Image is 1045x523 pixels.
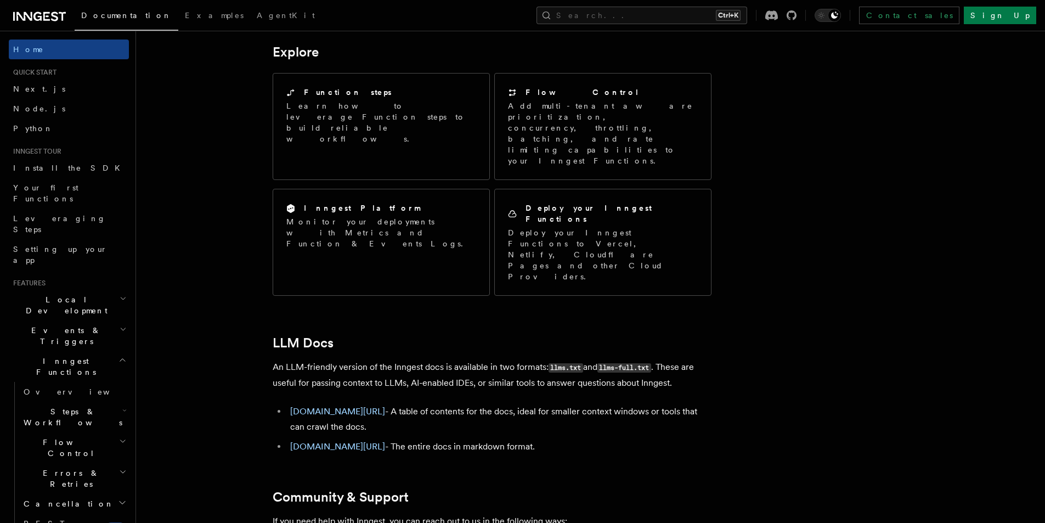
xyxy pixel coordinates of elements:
[290,406,385,417] a: [DOMAIN_NAME][URL]
[19,402,129,432] button: Steps & Workflows
[9,99,129,119] a: Node.js
[13,104,65,113] span: Node.js
[13,214,106,234] span: Leveraging Steps
[9,147,61,156] span: Inngest tour
[9,119,129,138] a: Python
[549,363,583,373] code: llms.txt
[9,209,129,239] a: Leveraging Steps
[494,73,711,180] a: Flow ControlAdd multi-tenant aware prioritization, concurrency, throttling, batching, and rate li...
[9,320,129,351] button: Events & Triggers
[9,294,120,316] span: Local Development
[185,11,244,20] span: Examples
[9,178,129,209] a: Your first Functions
[964,7,1036,24] a: Sign Up
[13,124,53,133] span: Python
[19,437,119,459] span: Flow Control
[19,406,122,428] span: Steps & Workflows
[9,239,129,270] a: Setting up your app
[9,68,57,77] span: Quick start
[13,44,44,55] span: Home
[19,382,129,402] a: Overview
[24,387,137,396] span: Overview
[13,85,65,93] span: Next.js
[273,490,409,505] a: Community & Support
[286,100,476,144] p: Learn how to leverage Function steps to build reliable workflows.
[287,439,711,454] li: - The entire docs in markdown format.
[19,463,129,494] button: Errors & Retries
[508,227,698,282] p: Deploy your Inngest Functions to Vercel, Netlify, Cloudflare Pages and other Cloud Providers.
[526,87,640,98] h2: Flow Control
[19,498,114,509] span: Cancellation
[536,7,747,24] button: Search...Ctrl+K
[9,79,129,99] a: Next.js
[287,404,711,435] li: - A table of contents for the docs, ideal for smaller context windows or tools that can crawl the...
[13,183,78,203] span: Your first Functions
[815,9,841,22] button: Toggle dark mode
[716,10,741,21] kbd: Ctrl+K
[9,351,129,382] button: Inngest Functions
[19,494,129,514] button: Cancellation
[273,359,711,391] p: An LLM-friendly version of the Inngest docs is available in two formats: and . These are useful f...
[19,432,129,463] button: Flow Control
[13,245,108,265] span: Setting up your app
[286,216,476,249] p: Monitor your deployments with Metrics and Function & Events Logs.
[508,100,698,166] p: Add multi-tenant aware prioritization, concurrency, throttling, batching, and rate limiting capab...
[273,73,490,180] a: Function stepsLearn how to leverage Function steps to build reliable workflows.
[81,11,172,20] span: Documentation
[178,3,250,30] a: Examples
[9,279,46,288] span: Features
[9,325,120,347] span: Events & Triggers
[273,44,319,60] a: Explore
[9,290,129,320] button: Local Development
[250,3,321,30] a: AgentKit
[273,189,490,296] a: Inngest PlatformMonitor your deployments with Metrics and Function & Events Logs.
[19,468,119,490] span: Errors & Retries
[526,203,698,224] h2: Deploy your Inngest Functions
[273,335,334,351] a: LLM Docs
[9,40,129,59] a: Home
[9,356,118,378] span: Inngest Functions
[75,3,178,31] a: Documentation
[257,11,315,20] span: AgentKit
[13,164,127,172] span: Install the SDK
[597,363,651,373] code: llms-full.txt
[304,87,392,98] h2: Function steps
[9,158,129,178] a: Install the SDK
[290,441,385,452] a: [DOMAIN_NAME][URL]
[304,203,420,213] h2: Inngest Platform
[859,7,959,24] a: Contact sales
[494,189,711,296] a: Deploy your Inngest FunctionsDeploy your Inngest Functions to Vercel, Netlify, Cloudflare Pages a...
